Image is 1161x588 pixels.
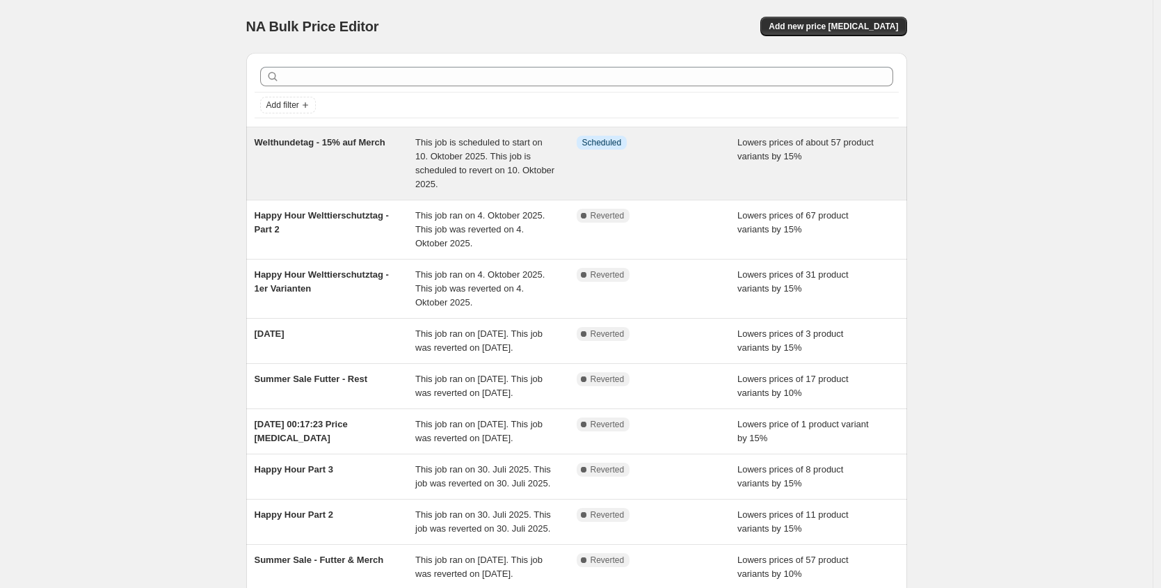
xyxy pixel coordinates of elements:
[737,464,843,488] span: Lowers prices of 8 product variants by 15%
[591,419,625,430] span: Reverted
[255,555,384,565] span: Summer Sale - Futter & Merch
[737,374,849,398] span: Lowers prices of 17 product variants by 10%
[255,210,389,235] span: Happy Hour Welttierschutztag - Part 2
[591,328,625,340] span: Reverted
[415,509,551,534] span: This job ran on 30. Juli 2025. This job was reverted on 30. Juli 2025.
[760,17,906,36] button: Add new price [MEDICAL_DATA]
[415,328,543,353] span: This job ran on [DATE]. This job was reverted on [DATE].
[415,210,545,248] span: This job ran on 4. Oktober 2025. This job was reverted on 4. Oktober 2025.
[255,374,368,384] span: Summer Sale Futter - Rest
[415,269,545,308] span: This job ran on 4. Oktober 2025. This job was reverted on 4. Oktober 2025.
[255,419,348,443] span: [DATE] 00:17:23 Price [MEDICAL_DATA]
[246,19,379,34] span: NA Bulk Price Editor
[591,269,625,280] span: Reverted
[591,210,625,221] span: Reverted
[255,464,333,475] span: Happy Hour Part 3
[591,464,625,475] span: Reverted
[591,374,625,385] span: Reverted
[260,97,316,113] button: Add filter
[415,555,543,579] span: This job ran on [DATE]. This job was reverted on [DATE].
[255,137,385,148] span: Welthundetag - 15% auf Merch
[737,269,849,294] span: Lowers prices of 31 product variants by 15%
[591,509,625,521] span: Reverted
[737,328,843,353] span: Lowers prices of 3 product variants by 15%
[266,100,299,111] span: Add filter
[737,509,849,534] span: Lowers prices of 11 product variants by 15%
[415,464,551,488] span: This job ran on 30. Juli 2025. This job was reverted on 30. Juli 2025.
[737,210,849,235] span: Lowers prices of 67 product variants by 15%
[591,555,625,566] span: Reverted
[582,137,622,148] span: Scheduled
[415,419,543,443] span: This job ran on [DATE]. This job was reverted on [DATE].
[737,137,874,161] span: Lowers prices of about 57 product variants by 15%
[737,419,869,443] span: Lowers price of 1 product variant by 15%
[255,269,389,294] span: Happy Hour Welttierschutztag - 1er Varianten
[415,374,543,398] span: This job ran on [DATE]. This job was reverted on [DATE].
[255,328,285,339] span: [DATE]
[255,509,333,520] span: Happy Hour Part 2
[769,21,898,32] span: Add new price [MEDICAL_DATA]
[415,137,554,189] span: This job is scheduled to start on 10. Oktober 2025. This job is scheduled to revert on 10. Oktobe...
[737,555,849,579] span: Lowers prices of 57 product variants by 10%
